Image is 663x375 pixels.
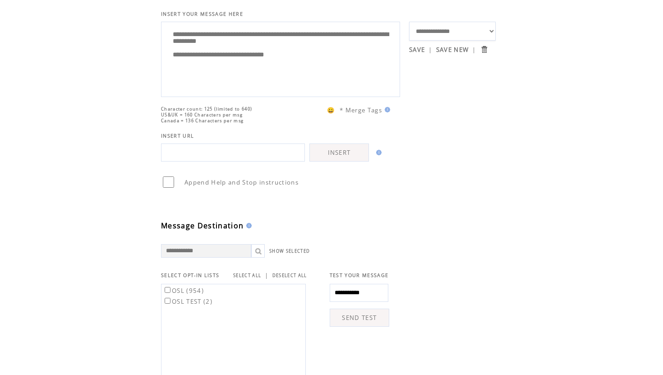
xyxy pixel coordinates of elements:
[269,248,310,254] a: SHOW SELECTED
[436,46,469,54] a: SAVE NEW
[382,107,390,112] img: help.gif
[161,221,244,231] span: Message Destination
[330,272,389,278] span: TEST YOUR MESSAGE
[184,178,299,186] span: Append Help and Stop instructions
[233,273,261,278] a: SELECT ALL
[373,150,382,155] img: help.gif
[272,273,307,278] a: DESELECT ALL
[480,45,488,54] input: Submit
[165,287,170,293] input: OSL (954)
[340,106,382,114] span: * Merge Tags
[309,144,369,162] a: INSERT
[161,106,252,112] span: Character count: 125 (limited to 640)
[161,133,194,139] span: INSERT URL
[163,287,204,295] label: OSL (954)
[161,118,244,124] span: Canada = 136 Characters per msg
[161,112,243,118] span: US&UK = 160 Characters per msg
[428,46,432,54] span: |
[409,46,425,54] a: SAVE
[244,223,252,228] img: help.gif
[327,106,335,114] span: 😀
[163,297,212,306] label: OSL TEST (2)
[161,272,219,278] span: SELECT OPT-IN LISTS
[330,309,389,327] a: SEND TEST
[472,46,476,54] span: |
[161,11,243,17] span: INSERT YOUR MESSAGE HERE
[265,271,268,279] span: |
[165,298,170,304] input: OSL TEST (2)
